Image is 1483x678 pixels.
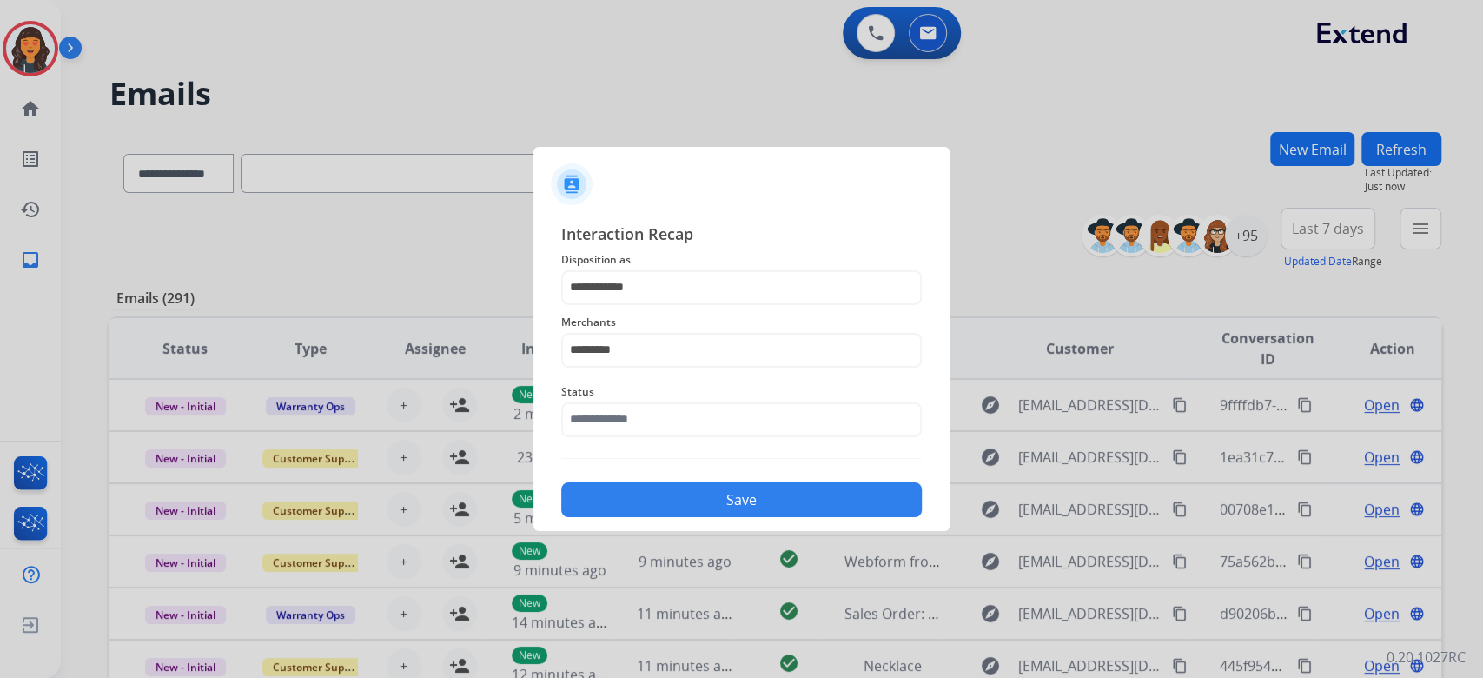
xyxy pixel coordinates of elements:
[561,312,922,333] span: Merchants
[561,222,922,249] span: Interaction Recap
[561,458,922,459] img: contact-recap-line.svg
[551,163,593,205] img: contactIcon
[561,249,922,270] span: Disposition as
[561,482,922,517] button: Save
[1387,647,1466,668] p: 0.20.1027RC
[561,382,922,402] span: Status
